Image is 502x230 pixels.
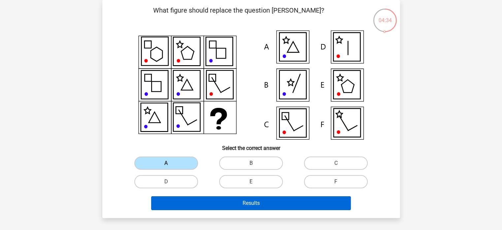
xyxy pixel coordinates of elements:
label: A [134,157,198,170]
label: B [219,157,283,170]
p: What figure should replace the question [PERSON_NAME]? [113,5,365,25]
label: E [219,175,283,188]
h6: Select the correct answer [113,140,389,151]
label: C [304,157,368,170]
div: 04:34 [373,8,397,24]
label: F [304,175,368,188]
label: D [134,175,198,188]
button: Results [151,196,351,210]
